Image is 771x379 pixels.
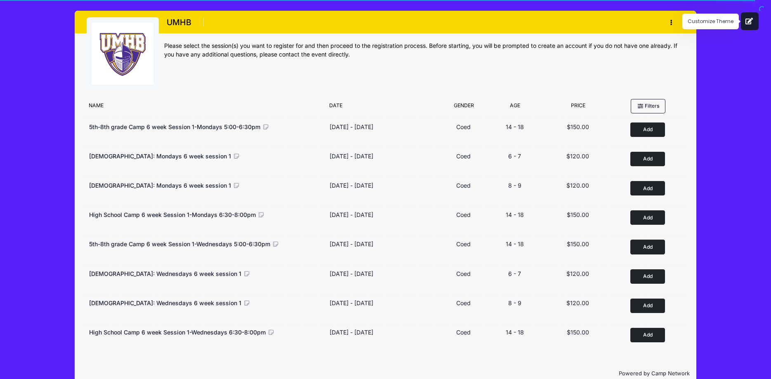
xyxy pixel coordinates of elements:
div: Date [325,102,440,113]
button: Filters [631,99,665,113]
span: High School Camp 6 week Session 1-Wednesdays 6:30-8:00pm [89,329,266,336]
span: [DEMOGRAPHIC_DATA]: Wednesdays 6 week session 1 [89,270,241,277]
span: Coed [456,182,471,189]
span: $120.00 [566,153,589,160]
span: $150.00 [567,211,589,218]
span: 14 - 18 [506,211,524,218]
span: 14 - 18 [506,240,524,247]
div: Age [488,102,542,113]
div: Gender [440,102,488,113]
div: [DATE] - [DATE] [330,299,373,307]
img: logo [92,23,153,85]
span: 5th-8th grade Camp 6 week Session 1-Wednesdays 5:00-6:30pm [89,240,270,247]
button: Add [630,152,665,166]
span: Coed [456,270,471,277]
div: [DATE] - [DATE] [330,328,373,337]
button: Add [630,181,665,195]
div: [DATE] - [DATE] [330,210,373,219]
button: Add [630,210,665,225]
span: 6 - 7 [508,270,521,277]
span: 8 - 9 [508,299,521,306]
span: [DEMOGRAPHIC_DATA]: Mondays 6 week session 1 [89,153,231,160]
span: [DEMOGRAPHIC_DATA]: Wednesdays 6 week session 1 [89,299,241,306]
div: Please select the session(s) you want to register for and then proceed to the registration proces... [164,42,684,59]
span: $120.00 [566,182,589,189]
span: [DEMOGRAPHIC_DATA]: Mondays 6 week session 1 [89,182,231,189]
div: [DATE] - [DATE] [330,240,373,248]
span: 5th-8th grade Camp 6 week Session 1-Mondays 5:00-6:30pm [89,123,260,130]
span: $150.00 [567,329,589,336]
span: 14 - 18 [506,329,524,336]
div: Price [542,102,614,113]
span: Coed [456,211,471,218]
p: Powered by Camp Network [81,370,690,378]
span: $120.00 [566,270,589,277]
div: Customize Theme [682,14,739,29]
button: Add [630,328,665,342]
span: 6 - 7 [508,153,521,160]
span: Coed [456,153,471,160]
span: $120.00 [566,299,589,306]
span: Coed [456,123,471,130]
h1: UMHB [164,15,194,30]
span: Coed [456,240,471,247]
span: $150.00 [567,240,589,247]
span: Coed [456,329,471,336]
span: 8 - 9 [508,182,521,189]
div: [DATE] - [DATE] [330,181,373,190]
span: 14 - 18 [506,123,524,130]
button: Add [630,299,665,313]
div: [DATE] - [DATE] [330,269,373,278]
button: Add [630,240,665,254]
span: Coed [456,299,471,306]
div: [DATE] - [DATE] [330,122,373,131]
div: Name [85,102,325,113]
button: Add [630,269,665,284]
button: Add [630,122,665,137]
div: [DATE] - [DATE] [330,152,373,160]
span: High School Camp 6 week Session 1-Mondays 6:30-8:00pm [89,211,256,218]
span: $150.00 [567,123,589,130]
